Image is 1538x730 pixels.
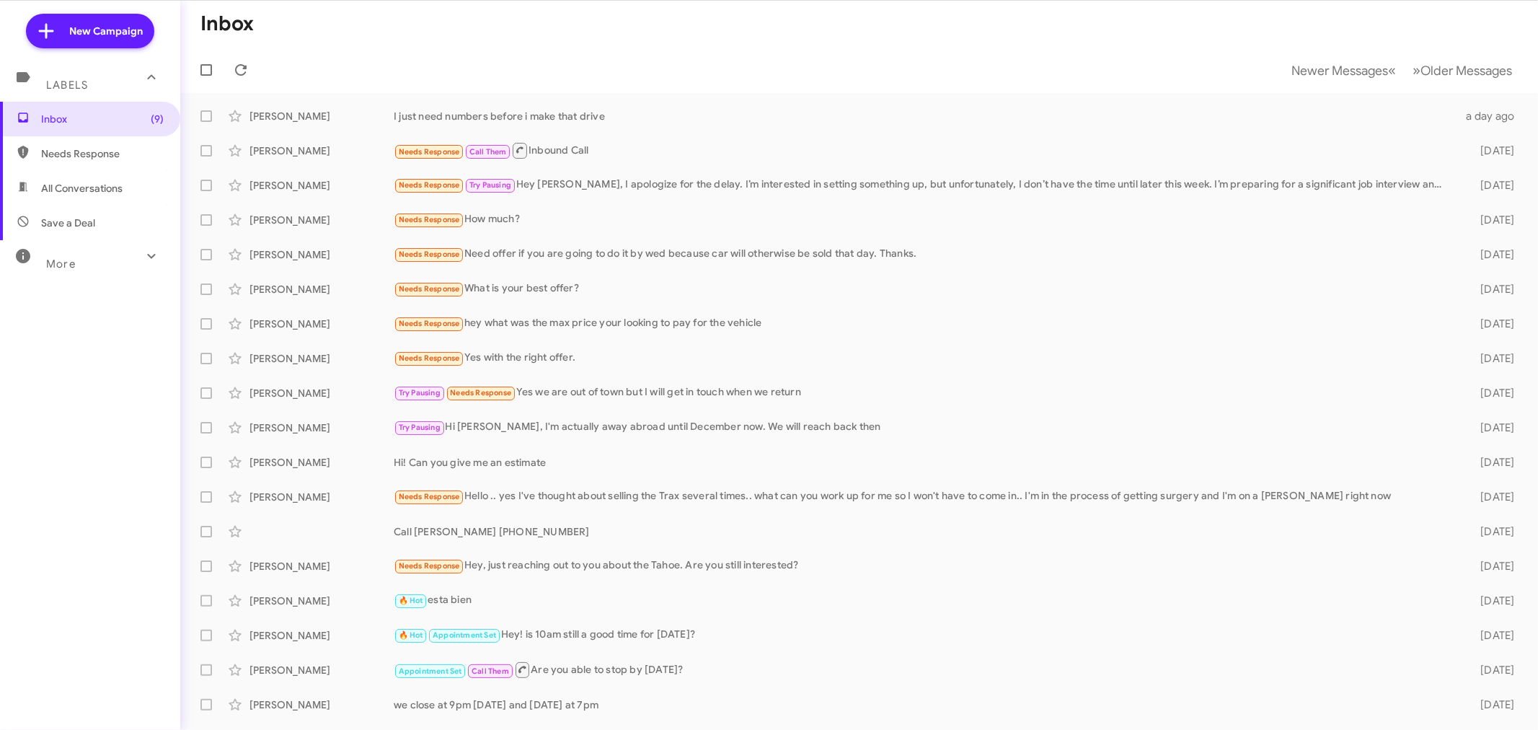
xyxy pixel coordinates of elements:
[1455,628,1526,643] div: [DATE]
[433,630,496,640] span: Appointment Set
[249,663,394,677] div: [PERSON_NAME]
[249,317,394,331] div: [PERSON_NAME]
[394,455,1455,470] div: Hi! Can you give me an estimate
[1455,386,1526,400] div: [DATE]
[249,282,394,296] div: [PERSON_NAME]
[399,215,460,224] span: Needs Response
[394,558,1455,574] div: Hey, just reaching out to you about the Tahoe. Are you still interested?
[1455,421,1526,435] div: [DATE]
[394,109,1455,123] div: I just need numbers before i make that drive
[1455,144,1526,158] div: [DATE]
[1455,317,1526,331] div: [DATE]
[249,386,394,400] div: [PERSON_NAME]
[1455,455,1526,470] div: [DATE]
[450,388,511,397] span: Needs Response
[394,592,1455,609] div: esta bien
[249,455,394,470] div: [PERSON_NAME]
[394,488,1455,505] div: Hello .. yes I've thought about selling the Trax several times.. what can you work up for me so I...
[399,284,460,294] span: Needs Response
[399,561,460,571] span: Needs Response
[394,315,1455,332] div: hey what was the max price your looking to pay for the vehicle
[394,661,1455,679] div: Are you able to stop by [DATE]?
[1283,56,1405,85] button: Previous
[41,216,95,230] span: Save a Deal
[1455,351,1526,366] div: [DATE]
[399,630,423,640] span: 🔥 Hot
[399,319,460,328] span: Needs Response
[46,79,88,92] span: Labels
[1420,63,1512,79] span: Older Messages
[151,112,164,126] span: (9)
[249,594,394,608] div: [PERSON_NAME]
[394,246,1455,263] div: Need offer if you are going to do it by wed because car will otherwise be sold that day. Thanks.
[1455,490,1526,504] div: [DATE]
[399,667,462,676] span: Appointment Set
[1455,594,1526,608] div: [DATE]
[1388,61,1396,79] span: «
[249,421,394,435] div: [PERSON_NAME]
[1291,63,1388,79] span: Newer Messages
[249,247,394,262] div: [PERSON_NAME]
[41,112,164,126] span: Inbox
[394,211,1455,228] div: How much?
[249,628,394,643] div: [PERSON_NAME]
[394,524,1455,539] div: Call [PERSON_NAME] [PHONE_NUMBER]
[1455,109,1526,123] div: a day ago
[1455,663,1526,677] div: [DATE]
[1283,56,1521,85] nav: Page navigation example
[249,559,394,573] div: [PERSON_NAME]
[1455,524,1526,539] div: [DATE]
[394,281,1455,297] div: What is your best offer?
[394,384,1455,401] div: Yes we are out of town but I will get in touch when we return
[69,24,143,38] span: New Campaign
[1455,559,1526,573] div: [DATE]
[1455,698,1526,712] div: [DATE]
[1404,56,1521,85] button: Next
[41,181,123,195] span: All Conversations
[394,627,1455,643] div: Hey! is 10am still a good time for [DATE]?
[399,423,441,432] span: Try Pausing
[249,178,394,193] div: [PERSON_NAME]
[46,258,76,271] span: More
[249,490,394,504] div: [PERSON_NAME]
[1455,213,1526,227] div: [DATE]
[472,667,509,676] span: Call Them
[1455,178,1526,193] div: [DATE]
[394,698,1455,712] div: we close at 9pm [DATE] and [DATE] at 7pm
[399,353,460,363] span: Needs Response
[399,596,423,605] span: 🔥 Hot
[249,213,394,227] div: [PERSON_NAME]
[394,419,1455,436] div: Hi [PERSON_NAME], I'm actually away abroad until December now. We will reach back then
[469,180,511,190] span: Try Pausing
[1455,247,1526,262] div: [DATE]
[26,14,154,48] a: New Campaign
[249,351,394,366] div: [PERSON_NAME]
[394,350,1455,366] div: Yes with the right offer.
[249,109,394,123] div: [PERSON_NAME]
[399,250,460,259] span: Needs Response
[399,492,460,501] span: Needs Response
[399,180,460,190] span: Needs Response
[394,141,1455,159] div: Inbound Call
[200,12,254,35] h1: Inbox
[1455,282,1526,296] div: [DATE]
[41,146,164,161] span: Needs Response
[1413,61,1420,79] span: »
[399,147,460,157] span: Needs Response
[469,147,507,157] span: Call Them
[394,177,1455,193] div: Hey [PERSON_NAME], I apologize for the delay. I’m interested in setting something up, but unfortu...
[399,388,441,397] span: Try Pausing
[249,144,394,158] div: [PERSON_NAME]
[249,698,394,712] div: [PERSON_NAME]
